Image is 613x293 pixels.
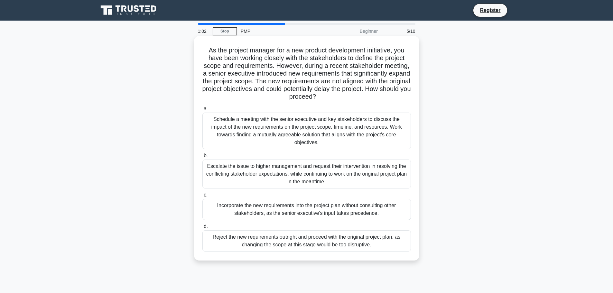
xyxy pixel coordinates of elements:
div: Beginner [325,25,382,38]
div: 5/10 [382,25,419,38]
span: c. [204,192,208,197]
span: b. [204,153,208,158]
div: PMP [237,25,325,38]
div: Incorporate the new requirements into the project plan without consulting other stakeholders, as ... [202,199,411,220]
h5: As the project manager for a new product development initiative, you have been working closely wi... [202,46,412,101]
div: Escalate the issue to higher management and request their intervention in resolving the conflicti... [202,160,411,188]
span: a. [204,106,208,111]
div: Reject the new requirements outright and proceed with the original project plan, as changing the ... [202,230,411,252]
div: 1:02 [194,25,213,38]
div: Schedule a meeting with the senior executive and key stakeholders to discuss the impact of the ne... [202,113,411,149]
span: d. [204,224,208,229]
a: Stop [213,27,237,35]
a: Register [476,6,504,14]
